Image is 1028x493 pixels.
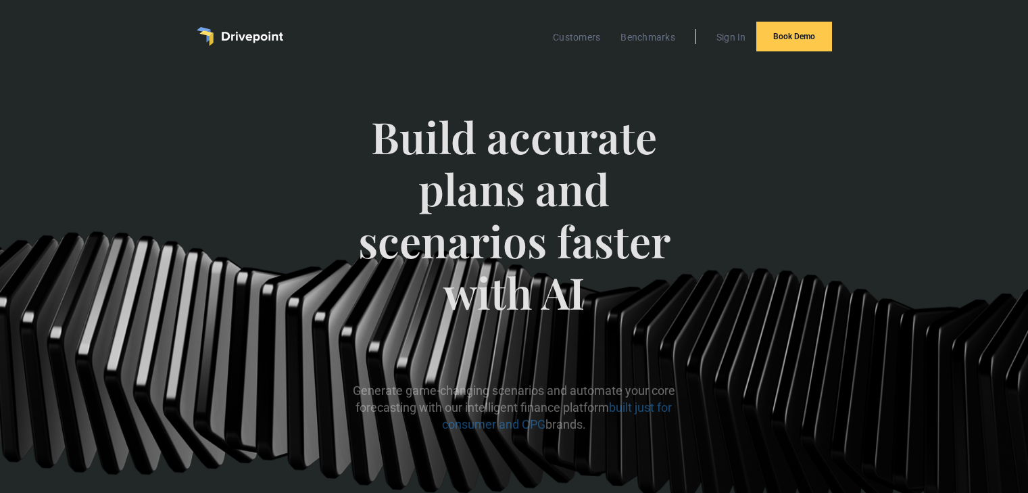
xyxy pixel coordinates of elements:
a: Customers [546,28,607,46]
a: Watch Tour [429,419,504,457]
span: Build accurate plans and scenarios faster with AI [339,111,689,346]
a: Book Demo [515,420,599,456]
a: home [197,27,283,46]
a: Benchmarks [614,28,682,46]
a: Sign In [710,28,753,46]
p: Generate game-changing scenarios and automate your core forecasting with our intelligent finance ... [339,382,689,433]
a: Book Demo [756,22,832,51]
